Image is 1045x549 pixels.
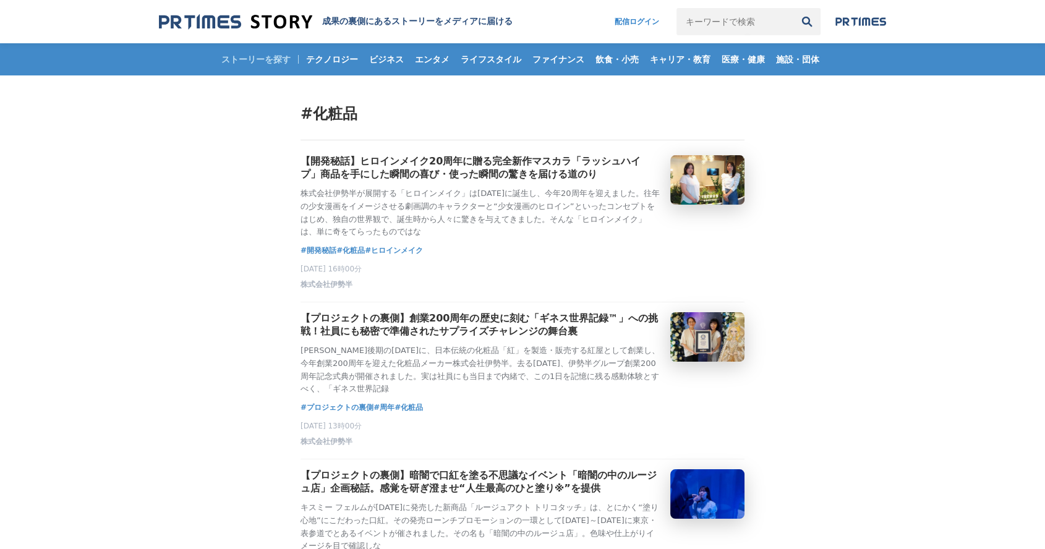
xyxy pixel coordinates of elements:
[301,440,352,449] a: 株式会社伊勢半
[301,344,660,396] p: [PERSON_NAME]後期の[DATE]に、日本伝統の化粧品「紅」を製造・販売する紅屋として創業し、今年創業200周年を迎えた化粧品メーカー株式会社伊勢半。去る[DATE]、伊勢半グループ創...
[395,401,423,414] a: #化粧品
[456,43,526,75] a: ライフスタイル
[364,43,409,75] a: ビジネス
[159,14,513,30] a: 成果の裏側にあるストーリーをメディアに届ける 成果の裏側にあるストーリーをメディアに届ける
[527,54,589,65] span: ファイナンス
[301,469,660,495] h3: 【プロジェクトの裏側】暗闇で口紅を塗る不思議なイベント「暗闇の中のルージュ店」企画秘話。感覚を研ぎ澄ませ“人生最高のひと塗り※”を提供
[835,17,886,27] img: prtimes
[602,8,672,35] a: 配信ログイン
[301,155,660,181] h3: 【開発秘話】ヒロインメイク20周年に贈る完全新作マスカラ「ラッシュハイプ」商品を手にした瞬間の喜び・使った瞬間の驚きを届ける道のり
[301,155,744,239] a: 【開発秘話】ヒロインメイク20周年に贈る完全新作マスカラ「ラッシュハイプ」商品を手にした瞬間の喜び・使った瞬間の驚きを届ける道のり株式会社伊勢半が展開する「ヒロインメイク」は[DATE]に誕生し...
[322,16,513,27] h1: 成果の裏側にあるストーリーをメディアに届ける
[365,244,423,257] a: #ヒロインメイク
[301,436,352,447] span: 株式会社伊勢半
[591,43,644,75] a: 飲食・小売
[645,54,715,65] span: キャリア・教育
[645,43,715,75] a: キャリア・教育
[301,187,660,239] p: 株式会社伊勢半が展開する「ヒロインメイク」は[DATE]に誕生し、今年20周年を迎えました。往年の少女漫画をイメージさせる劇画調のキャラクターと“少女漫画のヒロイン”といったコンセプトをはじめ、...
[301,279,352,290] span: 株式会社伊勢半
[336,244,365,257] a: #化粧品
[456,54,526,65] span: ライフスタイル
[676,8,793,35] input: キーワードで検索
[301,283,352,292] a: 株式会社伊勢半
[771,54,824,65] span: 施設・団体
[717,43,770,75] a: 医療・健康
[717,54,770,65] span: 医療・健康
[527,43,589,75] a: ファイナンス
[410,54,454,65] span: エンタメ
[301,421,744,432] p: [DATE] 13時00分
[591,54,644,65] span: 飲食・小売
[373,401,395,414] a: #周年
[301,43,363,75] a: テクノロジー
[301,244,336,257] a: #開発秘話
[301,312,660,338] h3: 【プロジェクトの裏側】創業200周年の歴史に刻む「ギネス世界記録™」への挑戦！社員にも秘密で準備されたサプライズチャレンジの舞台裏
[301,264,744,274] p: [DATE] 16時00分
[771,43,824,75] a: 施設・団体
[159,14,312,30] img: 成果の裏側にあるストーリーをメディアに届ける
[301,312,744,396] a: 【プロジェクトの裏側】創業200周年の歴史に刻む「ギネス世界記録™」への挑戦！社員にも秘密で準備されたサプライズチャレンジの舞台裏[PERSON_NAME]後期の[DATE]に、日本伝統の化粧品...
[301,401,373,414] a: #プロジェクトの裏側
[793,8,821,35] button: 検索
[410,43,454,75] a: エンタメ
[301,105,357,122] span: #化粧品
[364,54,409,65] span: ビジネス
[301,54,363,65] span: テクノロジー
